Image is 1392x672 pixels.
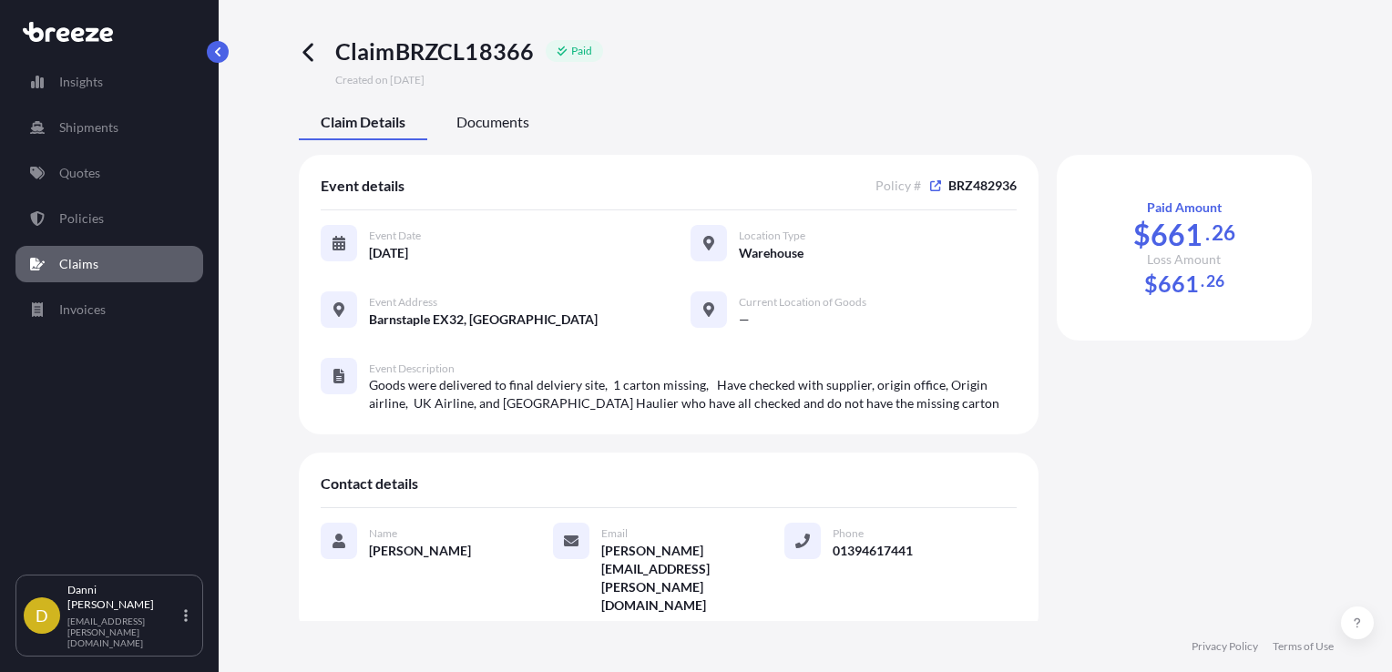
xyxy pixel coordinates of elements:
span: Current Location of Goods [739,295,866,310]
span: Policy # [875,177,921,195]
a: Invoices [15,291,203,328]
span: Contact details [321,474,418,493]
span: 26 [1212,226,1235,240]
p: Insights [59,73,103,91]
span: Documents [456,113,529,131]
span: Claim BRZCL18366 [335,36,535,66]
span: Loss Amount [1147,250,1221,269]
span: Name [369,526,397,541]
p: Policies [59,209,104,228]
span: Warehouse [739,244,803,262]
span: 661 [1151,220,1203,249]
a: Policies [15,200,203,237]
p: Invoices [59,300,106,319]
span: Email [601,526,628,541]
p: Quotes [59,164,100,182]
span: [DATE] [390,73,425,87]
span: 661 [1158,272,1200,295]
a: Shipments [15,109,203,146]
span: Goods were delivered to final delviery site, 1 carton missing, Have checked with supplier, origin... [369,376,1017,412]
span: BRZ482936 [948,177,1017,195]
a: Claims [15,246,203,282]
span: 01394617441 [833,542,913,560]
p: Claims [59,255,98,273]
a: Privacy Policy [1192,639,1258,654]
span: Claim Details [321,113,405,131]
span: Event Description [369,361,455,376]
span: Event details [321,177,404,195]
span: . [1201,276,1204,287]
span: Barnstaple EX32, [GEOGRAPHIC_DATA] [369,311,598,329]
span: Created on [335,73,425,87]
span: [PERSON_NAME][EMAIL_ADDRESS][PERSON_NAME][DOMAIN_NAME] [601,542,785,615]
span: Phone [833,526,864,541]
p: [EMAIL_ADDRESS][PERSON_NAME][DOMAIN_NAME] [67,616,180,648]
p: Danni [PERSON_NAME] [67,583,180,612]
a: Terms of Use [1273,639,1334,654]
span: — [739,311,750,329]
span: Event Date [369,229,421,243]
span: [PERSON_NAME] [369,542,471,560]
span: Location Type [739,229,805,243]
p: Paid [571,44,593,58]
a: Insights [15,64,203,100]
span: Paid Amount [1147,199,1222,217]
span: [DATE] [369,244,408,262]
span: $ [1133,220,1151,249]
span: . [1205,226,1210,240]
span: Event Address [369,295,437,310]
span: D [36,606,48,625]
span: 26 [1206,276,1224,287]
a: Quotes [15,155,203,191]
p: Shipments [59,118,118,137]
span: $ [1144,272,1158,295]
